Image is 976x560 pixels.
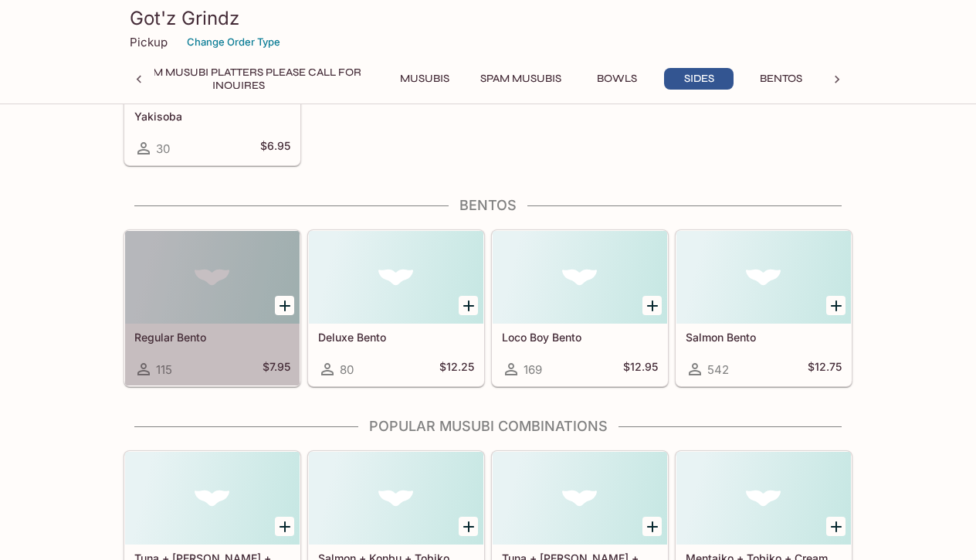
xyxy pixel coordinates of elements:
h5: $12.95 [623,360,658,378]
span: 169 [524,362,542,377]
h5: $12.25 [439,360,474,378]
div: Deluxe Bento [309,231,483,324]
button: Add Deluxe Bento [459,296,478,315]
button: Change Order Type [180,30,287,54]
h5: $12.75 [808,360,842,378]
h5: $6.95 [260,139,290,158]
button: Add Tuna + Kimchee + Takuan [642,517,662,536]
button: Custom Musubi Platters PLEASE CALL FOR INQUIRES [100,68,378,90]
h5: Loco Boy Bento [502,331,658,344]
button: Sides [664,68,734,90]
h5: $7.95 [263,360,290,378]
h5: Yakisoba [134,110,290,123]
h5: Regular Bento [134,331,290,344]
div: Mentaiko + Tobiko + Cream Cheese [676,452,851,545]
button: Spam Musubis [472,68,570,90]
a: Deluxe Bento80$12.25 [308,230,484,386]
a: Salmon Bento542$12.75 [676,230,852,386]
button: Musubis [390,68,459,90]
span: 30 [156,141,170,156]
button: Bowls [582,68,652,90]
p: Pickup [130,35,168,49]
button: Add Tuna + Takuan + Furikake [275,517,294,536]
div: Tuna + Takuan + Furikake [125,452,300,545]
button: Add Mentaiko + Tobiko + Cream Cheese [826,517,846,536]
div: Salmon Bento [676,231,851,324]
div: Regular Bento [125,231,300,324]
span: 80 [340,362,354,377]
div: Tuna + Kimchee + Takuan [493,452,667,545]
div: Loco Boy Bento [493,231,667,324]
span: 115 [156,362,172,377]
h5: Salmon Bento [686,331,842,344]
button: Add Regular Bento [275,296,294,315]
span: 542 [707,362,729,377]
h3: Got'z Grindz [130,6,846,30]
a: Loco Boy Bento169$12.95 [492,230,668,386]
div: Salmon + Konbu + Tobiko [309,452,483,545]
a: Regular Bento115$7.95 [124,230,300,386]
button: Add Salmon + Konbu + Tobiko [459,517,478,536]
h5: Deluxe Bento [318,331,474,344]
button: Add Salmon Bento [826,296,846,315]
button: Bentos [746,68,815,90]
h4: Bentos [124,197,852,214]
button: Add Loco Boy Bento [642,296,662,315]
h4: Popular Musubi Combinations [124,418,852,435]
